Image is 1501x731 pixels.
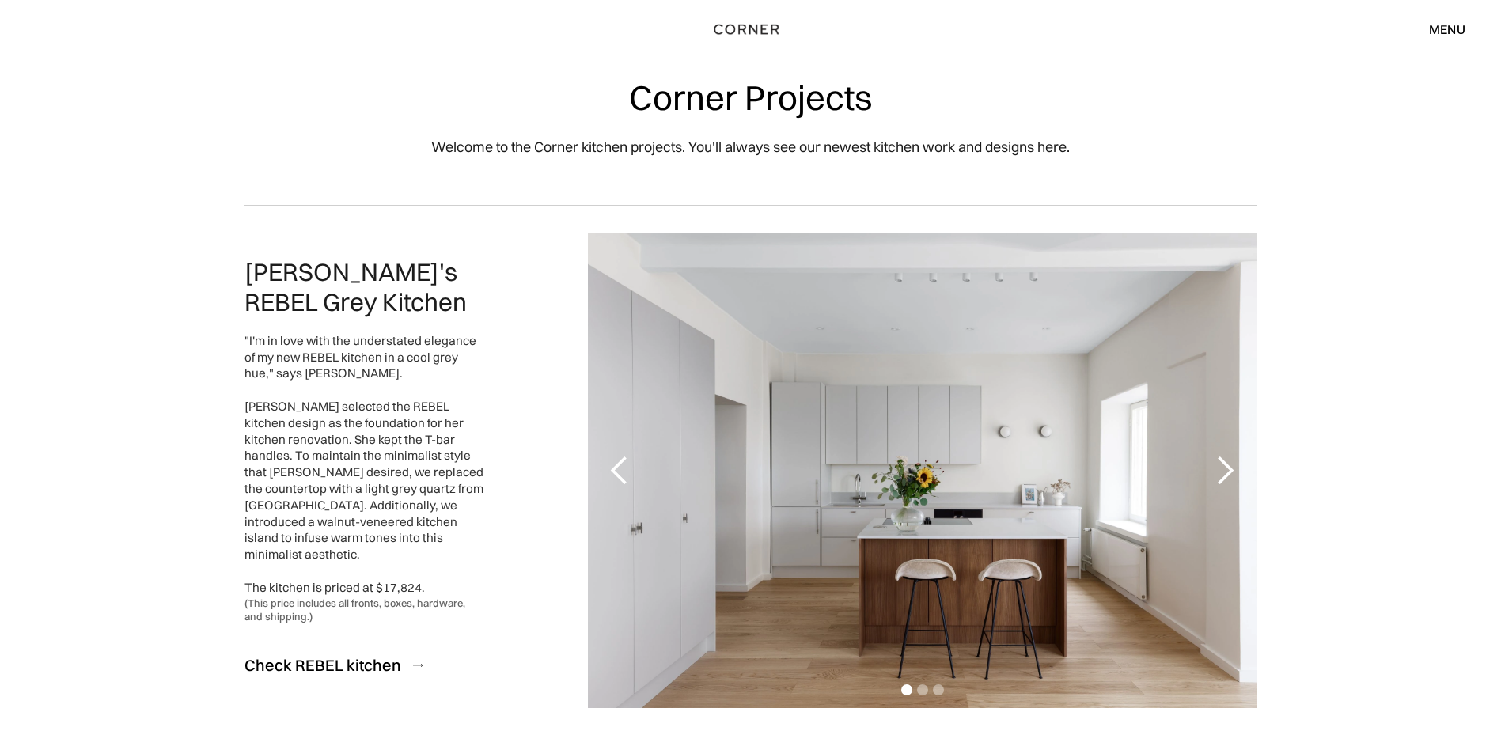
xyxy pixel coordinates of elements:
[244,654,401,676] div: Check REBEL kitchen
[588,233,651,708] div: previous slide
[1193,233,1257,708] div: next slide
[901,684,912,695] div: Show slide 1 of 3
[696,19,805,40] a: home
[244,646,483,684] a: Check REBEL kitchen
[1413,16,1465,43] div: menu
[588,233,1257,708] div: carousel
[917,684,928,695] div: Show slide 2 of 3
[1429,23,1465,36] div: menu
[244,333,483,597] div: "I'm in love with the understated elegance of my new REBEL kitchen in a cool grey hue," says [PER...
[629,79,873,116] h1: Corner Projects
[933,684,944,695] div: Show slide 3 of 3
[588,233,1257,708] div: 1 of 3
[244,257,483,317] h2: [PERSON_NAME]'s REBEL Grey Kitchen
[431,136,1070,157] p: Welcome to the Corner kitchen projects. You'll always see our newest kitchen work and designs here.
[244,597,483,624] div: (This price includes all fronts, boxes, hardware, and shipping.)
